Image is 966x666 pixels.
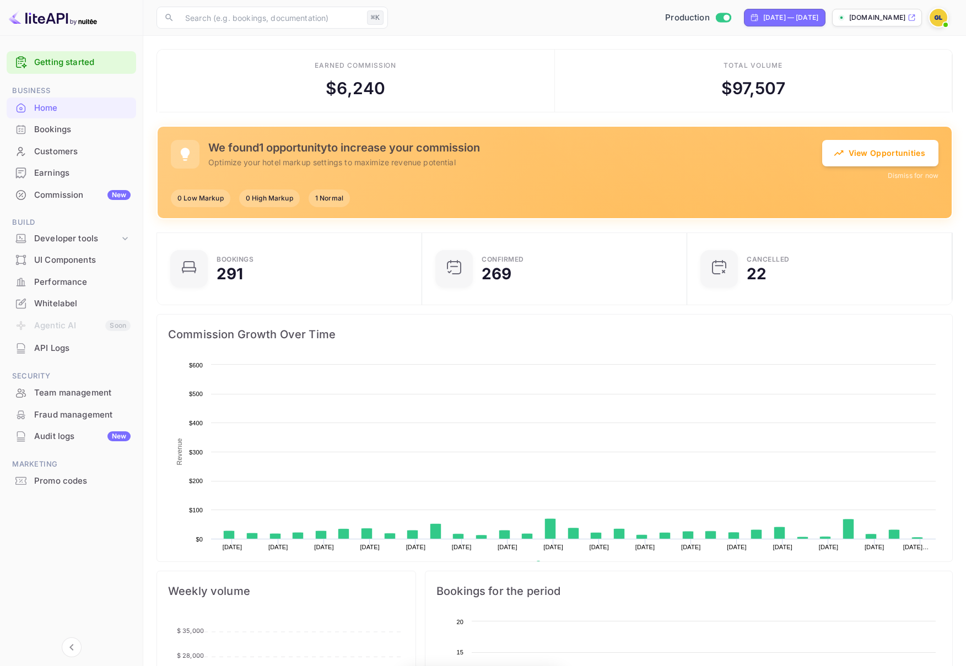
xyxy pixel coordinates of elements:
text: $0 [196,536,203,543]
span: Commission Growth Over Time [168,326,941,343]
span: Business [7,85,136,97]
div: Fraud management [7,404,136,426]
div: Team management [7,382,136,404]
div: Whitelabel [7,293,136,315]
div: New [107,431,131,441]
span: Security [7,370,136,382]
button: View Opportunities [822,140,938,166]
div: [DATE] — [DATE] [763,13,818,23]
tspan: $ 35,000 [177,626,204,634]
a: Home [7,98,136,118]
div: New [107,190,131,200]
div: Audit logsNew [7,426,136,447]
tspan: $ 28,000 [177,652,204,659]
div: Earnings [7,163,136,184]
text: [DATE] [773,544,792,550]
text: [DATE] [635,544,655,550]
a: API Logs [7,338,136,358]
text: [DATE] [268,544,288,550]
text: [DATE] [406,544,426,550]
text: Revenue [546,561,574,568]
a: CommissionNew [7,185,136,205]
div: Promo codes [34,475,131,488]
div: API Logs [7,338,136,359]
div: $ 97,507 [721,76,785,101]
div: Promo codes [7,470,136,492]
div: Customers [7,141,136,163]
div: Developer tools [34,232,120,245]
a: Bookings [7,119,136,139]
div: Switch to Sandbox mode [661,12,735,24]
a: Earnings [7,163,136,183]
a: Customers [7,141,136,161]
span: Marketing [7,458,136,470]
text: Revenue [176,438,184,465]
div: Earned commission [315,61,396,71]
input: Search (e.g. bookings, documentation) [179,7,363,29]
div: UI Components [7,250,136,271]
span: 1 Normal [309,193,350,203]
div: CommissionNew [7,185,136,206]
div: Whitelabel [34,297,131,310]
div: Developer tools [7,229,136,248]
div: Getting started [7,51,136,74]
div: ⌘K [367,10,384,25]
div: Team management [34,387,131,399]
text: [DATE] [360,544,380,550]
a: Promo codes [7,470,136,491]
div: Bookings [34,123,131,136]
div: Home [7,98,136,119]
div: Bookings [217,256,253,263]
a: Getting started [34,56,131,69]
div: Bookings [7,119,136,140]
text: $600 [189,362,203,369]
a: Performance [7,272,136,292]
text: [DATE] [590,544,609,550]
div: Fraud management [34,409,131,421]
span: Build [7,216,136,229]
a: Team management [7,382,136,403]
a: Fraud management [7,404,136,425]
text: $500 [189,391,203,397]
text: $200 [189,478,203,484]
text: [DATE] [452,544,472,550]
span: 0 Low Markup [171,193,230,203]
text: 15 [456,649,463,656]
text: $300 [189,449,203,456]
p: [DOMAIN_NAME] [849,13,905,23]
img: LiteAPI logo [9,9,97,26]
div: 291 [217,266,243,281]
text: [DATE] [498,544,517,550]
div: Confirmed [482,256,524,263]
div: Customers [34,145,131,158]
div: API Logs [34,342,131,355]
div: CANCELLED [747,256,790,263]
div: Total volume [724,61,782,71]
div: 269 [482,266,511,281]
a: Whitelabel [7,293,136,313]
a: Audit logsNew [7,426,136,446]
button: Collapse navigation [62,637,82,657]
div: Performance [34,276,131,289]
h5: We found 1 opportunity to increase your commission [208,141,822,154]
span: 0 High Markup [239,193,300,203]
div: $ 6,240 [326,76,385,101]
text: $400 [189,420,203,426]
div: Home [34,102,131,115]
text: [DATE] [727,544,747,550]
text: [DATE] [223,544,242,550]
a: UI Components [7,250,136,270]
img: Guillermo Lantzendorffer [930,9,947,26]
div: Commission [34,189,131,202]
div: Performance [7,272,136,293]
text: [DATE] [314,544,334,550]
text: 20 [456,619,463,625]
text: [DATE]… [903,544,929,550]
span: Weekly volume [168,582,404,600]
text: [DATE] [681,544,701,550]
text: [DATE] [819,544,839,550]
div: UI Components [34,254,131,267]
div: Audit logs [34,430,131,443]
div: Earnings [34,167,131,180]
div: 22 [747,266,767,281]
